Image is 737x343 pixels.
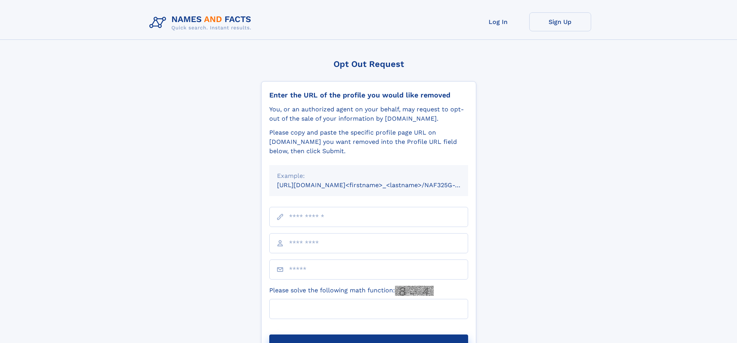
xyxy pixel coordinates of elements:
[269,105,468,123] div: You, or an authorized agent on your behalf, may request to opt-out of the sale of your informatio...
[277,181,483,189] small: [URL][DOMAIN_NAME]<firstname>_<lastname>/NAF325G-xxxxxxxx
[269,128,468,156] div: Please copy and paste the specific profile page URL on [DOMAIN_NAME] you want removed into the Pr...
[269,286,434,296] label: Please solve the following math function:
[277,171,460,181] div: Example:
[529,12,591,31] a: Sign Up
[269,91,468,99] div: Enter the URL of the profile you would like removed
[261,59,476,69] div: Opt Out Request
[467,12,529,31] a: Log In
[146,12,258,33] img: Logo Names and Facts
